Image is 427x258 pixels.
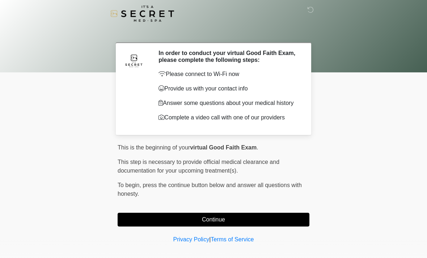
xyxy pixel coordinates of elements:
a: Terms of Service [211,236,254,242]
span: press the continue button below and answer all questions with honesty. [118,182,302,197]
h1: ‎ ‎ [112,26,315,39]
a: Privacy Policy [173,236,210,242]
span: This step is necessary to provide official medical clearance and documentation for your upcoming ... [118,159,279,174]
strong: virtual Good Faith Exam [190,144,257,151]
p: Provide us with your contact info [158,84,299,93]
img: Agent Avatar [123,50,145,71]
p: Please connect to Wi-Fi now [158,70,299,79]
button: Continue [118,213,309,227]
a: | [209,236,211,242]
h2: In order to conduct your virtual Good Faith Exam, please complete the following steps: [158,50,299,63]
p: Complete a video call with one of our providers [158,113,299,122]
p: Answer some questions about your medical history [158,99,299,107]
span: This is the beginning of your [118,144,190,151]
span: To begin, [118,182,143,188]
img: It's A Secret Med Spa Logo [110,5,174,22]
span: . [257,144,258,151]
